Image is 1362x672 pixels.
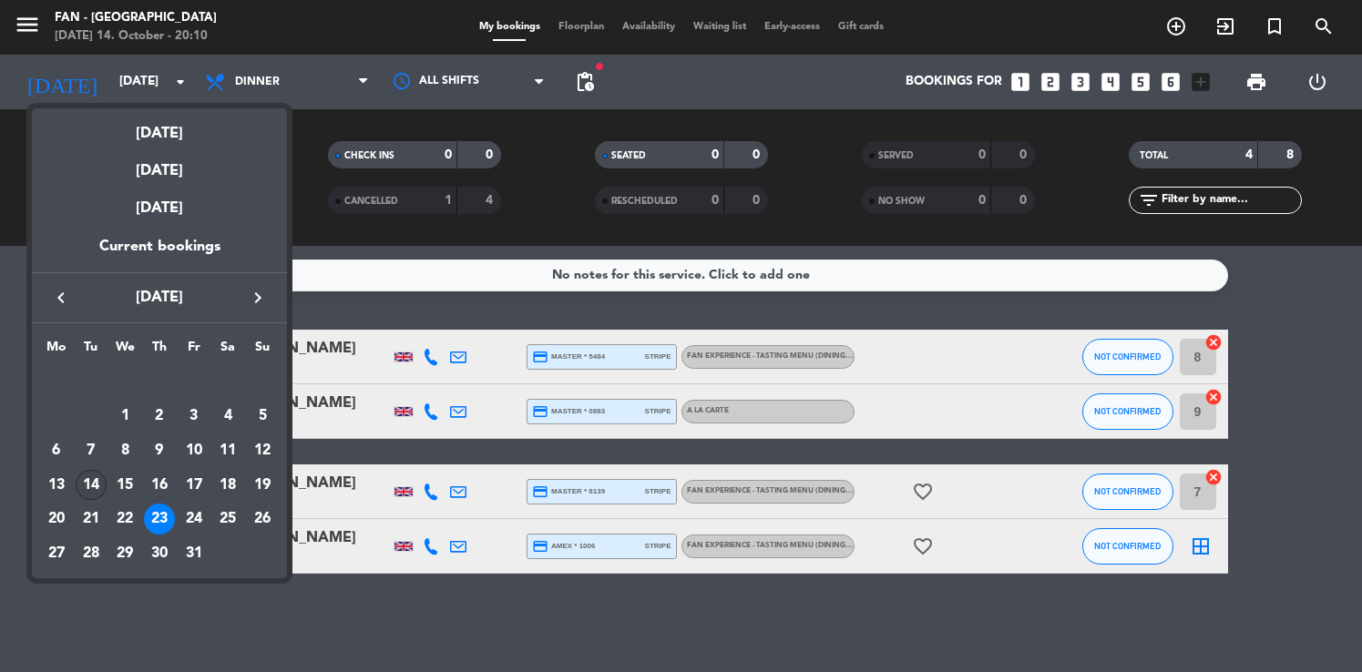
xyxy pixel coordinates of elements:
div: 25 [212,504,243,535]
th: Thursday [142,337,177,365]
td: October 31, 2025 [177,536,211,571]
td: October 27, 2025 [39,536,74,571]
th: Sunday [245,337,280,365]
div: 3 [179,401,210,432]
th: Saturday [211,337,246,365]
div: 4 [212,401,243,432]
div: 12 [247,435,278,466]
div: 29 [109,538,140,569]
i: keyboard_arrow_right [247,287,269,309]
td: October 16, 2025 [142,468,177,503]
td: October 19, 2025 [245,468,280,503]
div: 10 [179,435,210,466]
td: October 3, 2025 [177,399,211,433]
th: Wednesday [108,337,142,365]
td: October 1, 2025 [108,399,142,433]
td: October 15, 2025 [108,468,142,503]
div: 21 [76,504,107,535]
div: 14 [76,470,107,501]
td: October 7, 2025 [74,433,108,468]
td: October 25, 2025 [211,502,246,536]
td: October 26, 2025 [245,502,280,536]
div: 22 [109,504,140,535]
td: October 12, 2025 [245,433,280,468]
td: October 17, 2025 [177,468,211,503]
div: 11 [212,435,243,466]
div: 23 [144,504,175,535]
span: [DATE] [77,286,241,310]
th: Tuesday [74,337,108,365]
div: 30 [144,538,175,569]
td: October 28, 2025 [74,536,108,571]
div: 13 [41,470,72,501]
div: 27 [41,538,72,569]
div: 1 [109,401,140,432]
div: [DATE] [32,146,287,183]
td: October 21, 2025 [74,502,108,536]
td: October 18, 2025 [211,468,246,503]
button: keyboard_arrow_right [241,286,274,310]
div: 24 [179,504,210,535]
div: [DATE] [32,108,287,146]
td: October 29, 2025 [108,536,142,571]
div: 7 [76,435,107,466]
td: October 22, 2025 [108,502,142,536]
div: 18 [212,470,243,501]
td: October 14, 2025 [74,468,108,503]
div: 8 [109,435,140,466]
i: keyboard_arrow_left [50,287,72,309]
td: October 11, 2025 [211,433,246,468]
td: October 4, 2025 [211,399,246,433]
td: October 13, 2025 [39,468,74,503]
div: 19 [247,470,278,501]
div: 16 [144,470,175,501]
div: 9 [144,435,175,466]
div: 20 [41,504,72,535]
th: Monday [39,337,74,365]
td: October 8, 2025 [108,433,142,468]
div: 28 [76,538,107,569]
div: 6 [41,435,72,466]
button: keyboard_arrow_left [45,286,77,310]
td: October 2, 2025 [142,399,177,433]
td: October 6, 2025 [39,433,74,468]
th: Friday [177,337,211,365]
td: October 9, 2025 [142,433,177,468]
div: 2 [144,401,175,432]
td: October 24, 2025 [177,502,211,536]
div: 31 [179,538,210,569]
td: October 30, 2025 [142,536,177,571]
td: October 23, 2025 [142,502,177,536]
div: [DATE] [32,183,287,234]
div: 26 [247,504,278,535]
td: October 20, 2025 [39,502,74,536]
div: Current bookings [32,235,287,272]
td: October 5, 2025 [245,399,280,433]
div: 15 [109,470,140,501]
td: October 10, 2025 [177,433,211,468]
div: 5 [247,401,278,432]
td: OCT [39,365,280,400]
div: 17 [179,470,210,501]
